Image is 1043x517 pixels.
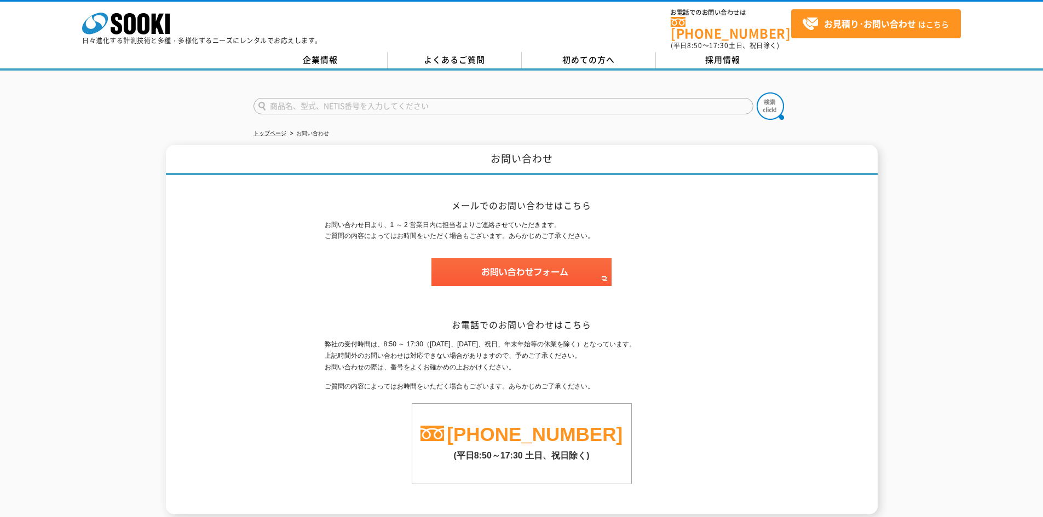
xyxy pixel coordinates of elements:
[325,381,719,392] p: ご質問の内容によってはお時間をいただく場合もございます。あらかじめご了承ください。
[325,200,719,211] h2: メールでのお問い合わせはこちら
[253,130,286,136] a: トップページ
[253,52,388,68] a: 企業情報
[791,9,961,38] a: お見積り･お問い合わせはこちら
[325,339,719,373] p: 弊社の受付時間は、8:50 ～ 17:30（[DATE]、[DATE]、祝日、年末年始等の休業を除く）となっています。 上記時間外のお問い合わせは対応できない場合がありますので、予めご了承くださ...
[562,54,615,66] span: 初めての方へ
[671,40,779,50] span: (平日 ～ 土日、祝日除く)
[388,52,522,68] a: よくあるご質問
[522,52,656,68] a: 初めての方へ
[82,37,322,44] p: 日々進化する計測技術と多種・多様化するニーズにレンタルでお応えします。
[325,319,719,330] h2: お電話でのお問い合わせはこちら
[671,9,791,16] span: お電話でのお問い合わせは
[656,52,790,68] a: 採用情報
[671,17,791,39] a: [PHONE_NUMBER]
[757,92,784,120] img: btn_search.png
[166,145,878,175] h1: お問い合わせ
[253,98,753,114] input: 商品名、型式、NETIS番号を入力してください
[431,258,612,286] img: お問い合わせフォーム
[447,423,623,445] a: [PHONE_NUMBER]
[325,219,719,242] p: お問い合わせ日より、1 ～ 2 営業日内に担当者よりご連絡させていただきます。 ご質問の内容によってはお時間をいただく場合もございます。あらかじめご了承ください。
[824,17,916,30] strong: お見積り･お問い合わせ
[802,16,949,32] span: はこちら
[687,40,702,50] span: 8:50
[709,40,729,50] span: 17:30
[431,276,612,284] a: お問い合わせフォーム
[412,445,631,462] p: (平日8:50～17:30 土日、祝日除く)
[288,128,329,140] li: お問い合わせ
